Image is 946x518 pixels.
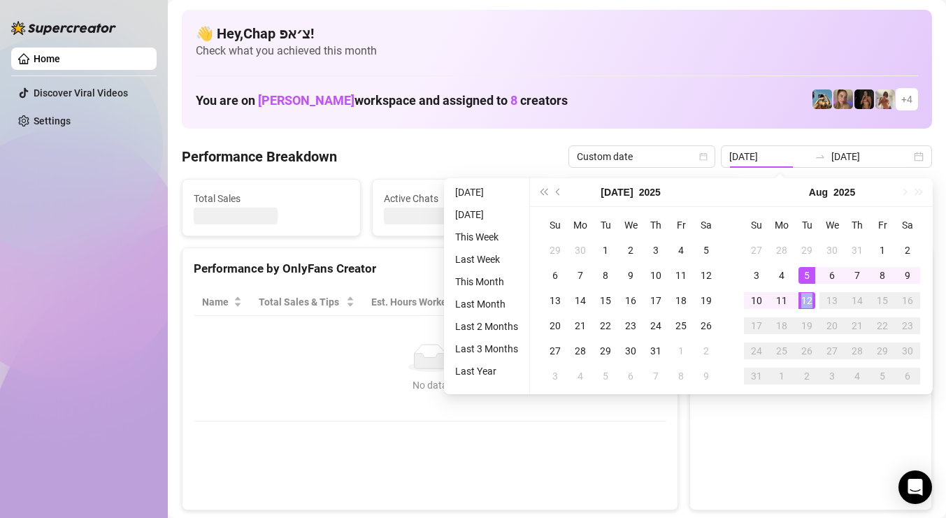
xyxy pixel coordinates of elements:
[196,93,568,108] h1: You are on workspace and assigned to creators
[259,294,343,310] span: Total Sales & Tips
[833,89,853,109] img: Cherry
[194,191,349,206] span: Total Sales
[182,147,337,166] h4: Performance Breakdown
[815,151,826,162] span: swap-right
[208,377,652,393] div: No data
[812,89,832,109] img: Babydanix
[729,149,809,164] input: Start date
[34,53,60,64] a: Home
[901,92,912,107] span: + 4
[196,24,918,43] h4: 👋 Hey, Chap צ׳אפ !
[815,151,826,162] span: to
[699,152,708,161] span: calendar
[570,294,647,310] span: Chat Conversion
[371,294,457,310] div: Est. Hours Worked
[202,294,231,310] span: Name
[831,149,911,164] input: End date
[11,21,116,35] img: logo-BBDzfeDw.svg
[34,115,71,127] a: Settings
[194,289,250,316] th: Name
[250,289,363,316] th: Total Sales & Tips
[384,191,539,206] span: Active Chats
[875,89,895,109] img: Green
[258,93,354,108] span: [PERSON_NAME]
[701,259,920,278] div: Sales by OnlyFans Creator
[194,259,666,278] div: Performance by OnlyFans Creator
[196,43,918,59] span: Check what you achieved this month
[898,470,932,504] div: Open Intercom Messenger
[34,87,128,99] a: Discover Viral Videos
[854,89,874,109] img: the_bohema
[575,191,730,206] span: Messages Sent
[561,289,666,316] th: Chat Conversion
[577,146,707,167] span: Custom date
[484,294,541,310] span: Sales / Hour
[510,93,517,108] span: 8
[475,289,561,316] th: Sales / Hour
